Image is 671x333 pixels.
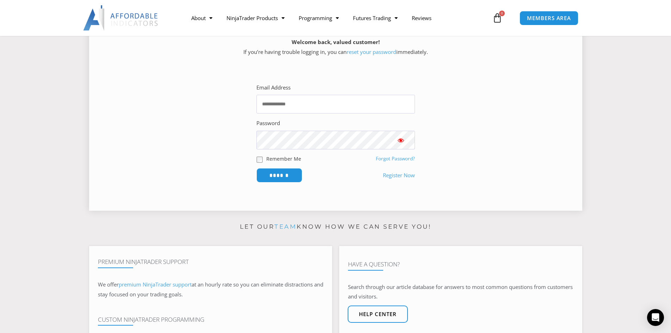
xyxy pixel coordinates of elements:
[482,8,513,28] a: 0
[256,118,280,128] label: Password
[383,171,415,180] a: Register Now
[405,10,439,26] a: Reviews
[89,221,582,233] p: Let our know how we can serve you!
[348,306,408,323] a: Help center
[520,11,578,25] a: MEMBERS AREA
[387,131,415,149] button: Show password
[184,10,491,26] nav: Menu
[98,258,323,265] h4: Premium NinjaTrader Support
[119,281,192,288] a: premium NinjaTrader support
[499,11,505,16] span: 0
[256,83,291,93] label: Email Address
[292,10,346,26] a: Programming
[292,38,380,45] strong: Welcome back, valued customer!
[347,48,396,55] a: reset your password
[274,223,297,230] a: team
[527,16,571,21] span: MEMBERS AREA
[101,37,570,57] p: If you’re having trouble logging in, you can immediately.
[83,5,159,31] img: LogoAI | Affordable Indicators – NinjaTrader
[348,282,573,302] p: Search through our article database for answers to most common questions from customers and visit...
[346,10,405,26] a: Futures Trading
[98,316,323,323] h4: Custom NinjaTrader Programming
[647,309,664,326] div: Open Intercom Messenger
[98,281,119,288] span: We offer
[348,261,573,268] h4: Have A Question?
[359,312,397,317] span: Help center
[219,10,292,26] a: NinjaTrader Products
[376,155,415,162] a: Forgot Password?
[266,155,301,162] label: Remember Me
[98,281,323,298] span: at an hourly rate so you can eliminate distractions and stay focused on your trading goals.
[184,10,219,26] a: About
